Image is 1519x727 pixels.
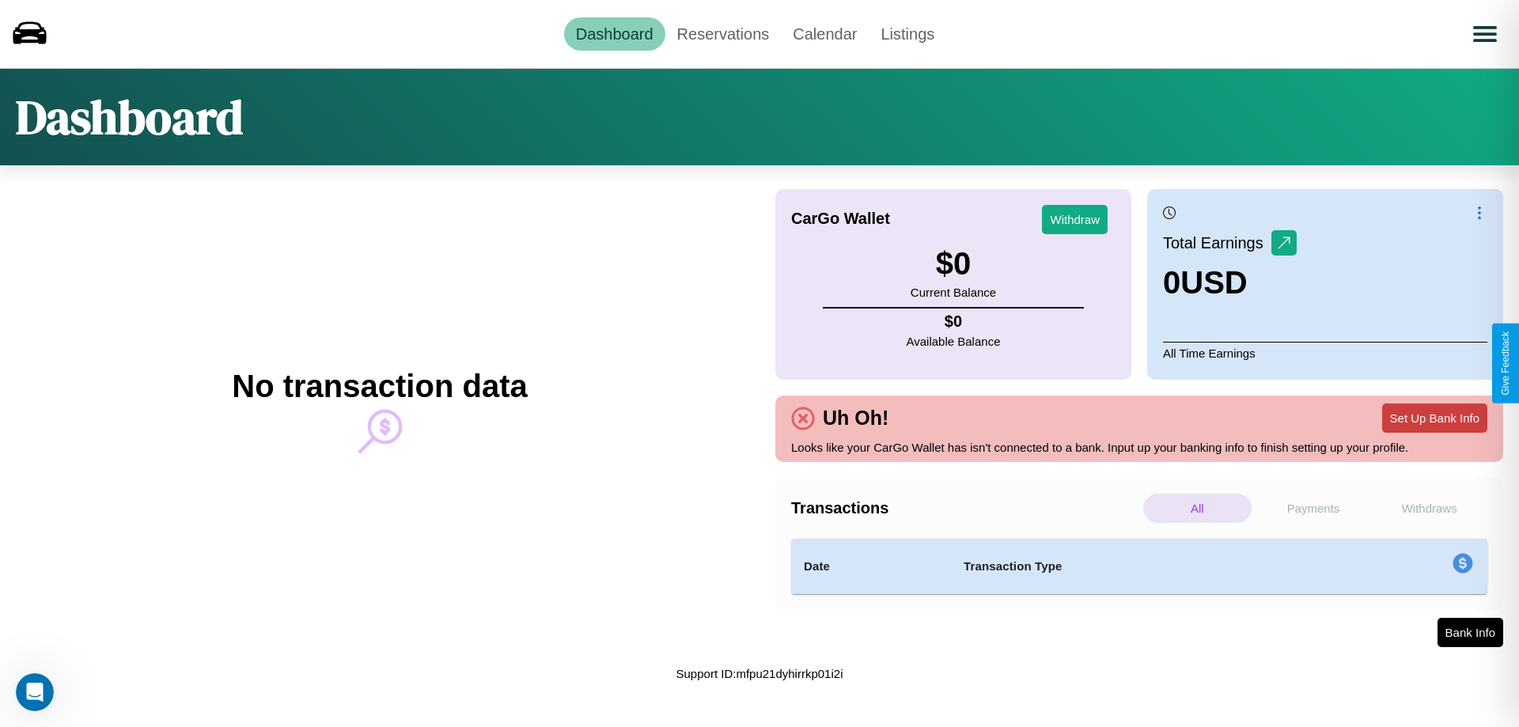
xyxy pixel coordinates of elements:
[791,210,890,228] h4: CarGo Wallet
[1163,265,1297,301] h3: 0 USD
[964,557,1323,576] h4: Transaction Type
[665,17,782,51] a: Reservations
[16,673,54,711] iframe: Intercom live chat
[911,246,996,282] h3: $ 0
[564,17,665,51] a: Dashboard
[1438,618,1503,647] button: Bank Info
[1382,403,1487,433] button: Set Up Bank Info
[791,539,1487,594] table: simple table
[1260,494,1368,523] p: Payments
[781,17,869,51] a: Calendar
[815,407,896,430] h4: Uh Oh!
[16,85,243,150] h1: Dashboard
[1375,494,1483,523] p: Withdraws
[907,331,1001,352] p: Available Balance
[791,437,1487,458] p: Looks like your CarGo Wallet has isn't connected to a bank. Input up your banking info to finish ...
[804,557,938,576] h4: Date
[869,17,946,51] a: Listings
[911,282,996,303] p: Current Balance
[1143,494,1252,523] p: All
[1163,229,1271,257] p: Total Earnings
[1042,205,1108,234] button: Withdraw
[907,312,1001,331] h4: $ 0
[791,499,1139,517] h4: Transactions
[1163,342,1487,364] p: All Time Earnings
[1500,331,1511,396] div: Give Feedback
[1463,12,1507,56] button: Open menu
[232,369,527,404] h2: No transaction data
[676,663,843,684] p: Support ID: mfpu21dyhirrkp01i2i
